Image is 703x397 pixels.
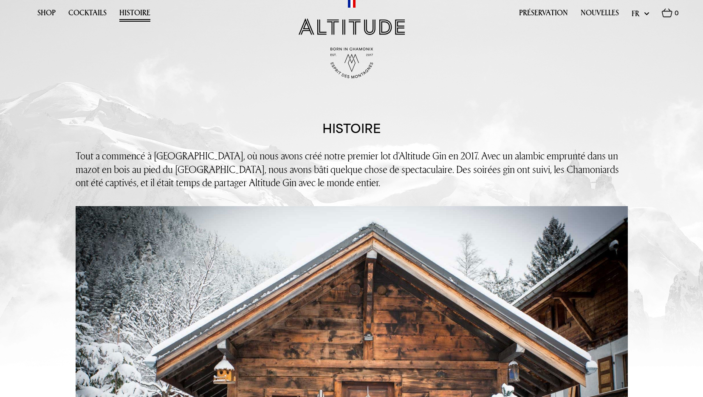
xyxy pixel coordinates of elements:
a: 0 [662,9,679,22]
h1: Histoire [322,121,381,136]
img: Altitude Gin [299,18,405,35]
a: Nouvelles [581,9,619,22]
img: Born in Chamonix - Est. 2017 - Espirit des Montagnes [330,48,373,79]
a: Préservation [519,9,568,22]
p: Tout a commencé à [GEOGRAPHIC_DATA], où nous avons créé notre premier lot d'Altitude Gin en 2017.... [76,149,628,189]
a: Cocktails [68,9,107,22]
a: Shop [37,9,56,22]
img: Basket [662,9,672,17]
a: Histoire [119,9,150,22]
